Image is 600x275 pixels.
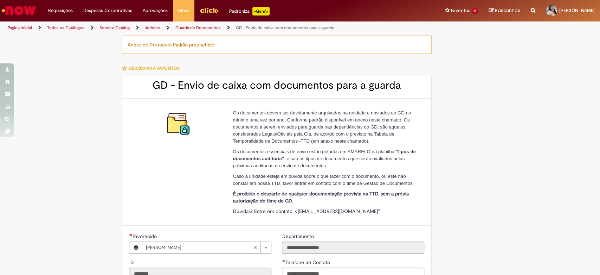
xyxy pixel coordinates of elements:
[1,4,37,18] img: ServiceNow
[142,242,271,253] a: [PERSON_NAME]Limpar campo Favorecido
[285,259,331,265] span: Telefone de Contato
[200,5,219,15] img: click_logo_yellow_360x200.png
[146,242,253,253] span: [PERSON_NAME]
[233,110,411,144] span: Os documentos devem ser devidamente arquivados na unidade e enviados ao GD no mínimo uma vez por ...
[129,259,135,266] label: Somente leitura - ID
[495,7,520,14] span: Rascunhos
[489,7,520,14] a: Rascunhos
[122,36,432,54] div: Anexo do Protocolo Padrão preenchido
[282,233,315,240] label: Somente leitura - Departamento
[48,7,73,14] span: Requisições
[143,7,168,14] span: Aprovações
[236,25,334,31] a: GD - Envio de caixa com documentos para a guarda
[132,233,158,239] span: Necessários - Favorecido
[233,149,415,161] strong: "Tipos de documentos auditoria"
[167,113,189,135] img: GD - Envio de caixa com documentos para a guarda
[233,190,408,204] strong: É proibido o descarte de qualquer documentação prevista na TTD, sem a prévia autorização do time ...
[129,259,135,265] span: Somente leitura - ID
[233,208,419,215] p: Dúvidas? Entre em contato: <[EMAIL_ADDRESS][DOMAIN_NAME]"
[145,25,160,31] a: Jurídico
[250,242,260,253] abbr: Limpar campo Favorecido
[99,25,130,31] a: Service Catalog
[471,8,478,14] span: 13
[129,242,142,253] button: Favorecido, Visualizar este registro Rosangela Garcia Naves
[122,61,183,76] button: Adicionar a Favoritos
[282,242,424,254] input: Departamento
[175,25,221,31] a: Guarda de Documentos
[233,149,415,168] span: Os documentos essenciais de envio estão grifados em AMARELO na planilha , e são os tipos de docum...
[229,7,270,15] div: Padroniza
[282,260,285,262] span: Obrigatório Preenchido
[559,7,595,13] span: [PERSON_NAME]
[8,25,32,31] a: Página inicial
[129,233,132,236] span: Obrigatório Preenchido
[282,233,315,239] span: Somente leitura - Departamento
[451,7,470,14] span: Favoritos
[83,7,132,14] span: Despesas Corporativas
[5,21,395,35] ul: Trilhas de página
[252,7,270,15] p: +GenAi
[233,174,414,186] span: Caso a unidade esteja em dúvida sobre o que fazer com o documento, ou este não constar em nossa T...
[47,25,84,31] a: Todos os Catálogos
[129,65,179,71] span: Adicionar a Favoritos
[178,7,189,14] span: More
[129,80,424,91] h2: GD - Envio de caixa com documentos para a guarda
